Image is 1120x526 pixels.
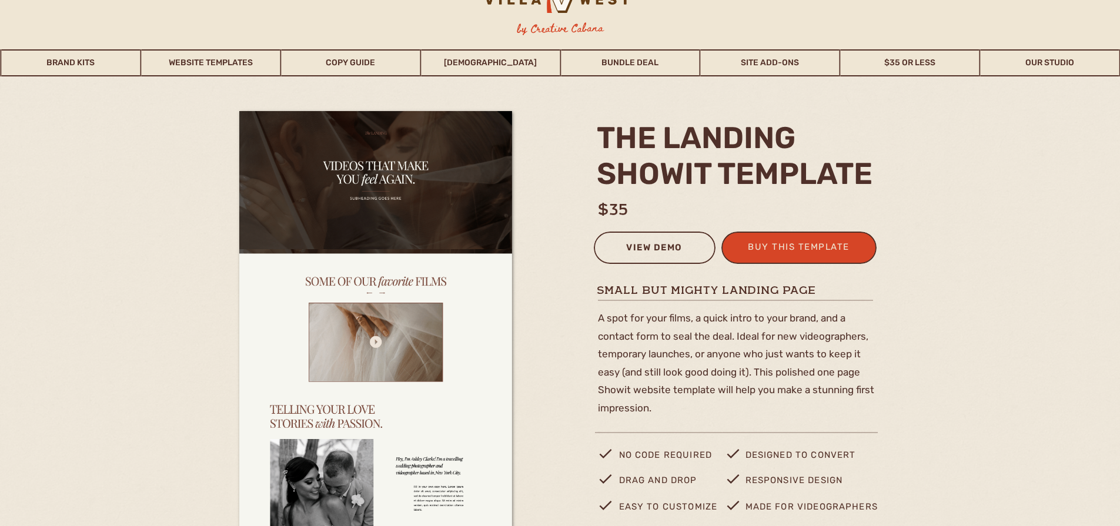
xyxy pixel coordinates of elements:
p: drag and drop [619,473,710,494]
a: Brand Kits [2,49,141,76]
p: easy to customize [619,499,723,523]
h3: by Creative Cabana [507,20,613,38]
a: buy this template [741,239,857,259]
a: [DEMOGRAPHIC_DATA] [421,49,560,76]
p: designed to convert [745,447,878,470]
h2: the landing Showit template [597,120,881,190]
p: A spot for your films, a quick intro to your brand, and a contact form to seal the deal. Ideal fo... [598,309,878,419]
h1: small but mighty landing page [597,283,877,297]
a: Copy Guide [281,49,420,76]
p: no code required [619,447,726,470]
a: Site Add-Ons [701,49,840,76]
a: $35 or Less [841,49,979,76]
h1: $35 [598,198,884,213]
p: made for videographers [745,499,903,523]
a: view demo [601,240,708,259]
p: Responsive design [745,473,851,494]
a: Website Templates [141,49,280,76]
a: Bundle Deal [561,49,700,76]
a: Our Studio [981,49,1119,76]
